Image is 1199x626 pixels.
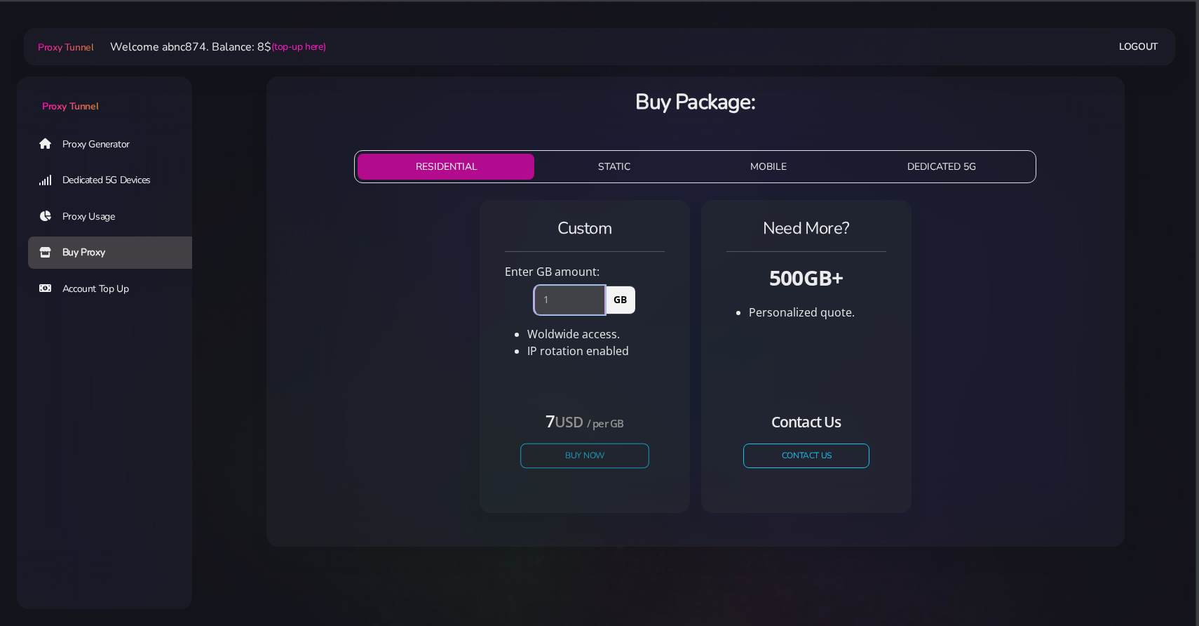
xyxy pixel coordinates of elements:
button: STATIC [540,154,687,180]
a: Proxy Tunnel [35,36,93,58]
h3: 500GB+ [726,263,886,292]
button: Buy Now [520,444,649,468]
a: (top-up here) [271,39,325,54]
a: Logout [1119,34,1158,60]
h4: 7 [522,409,648,432]
input: 0 [534,286,605,314]
iframe: Webchat Widget [1131,558,1181,608]
a: Proxy Generator [28,128,203,160]
li: Welcome abnc874. Balance: 8$ [93,39,325,55]
a: Buy Proxy [28,237,203,269]
a: Dedicated 5G Devices [28,164,203,197]
small: / per GB [587,416,624,430]
h4: Need More? [726,217,886,240]
h3: Buy Package: [278,88,1113,116]
small: Contact Us [771,412,841,432]
div: Enter GB amount: [496,263,673,280]
button: MOBILE [693,154,844,180]
span: GB [604,286,635,314]
a: CONTACT US [743,444,869,468]
li: IP rotation enabled [527,342,665,359]
a: Proxy Tunnel [17,76,192,114]
button: RESIDENTIAL [358,154,535,180]
button: DEDICATED 5G [850,154,1034,180]
span: Proxy Tunnel [42,100,98,113]
li: Woldwide access. [527,326,665,342]
h4: Custom [505,217,665,240]
a: Account Top Up [28,273,203,305]
small: USD [555,412,583,432]
span: Proxy Tunnel [38,41,93,54]
li: Personalized quote. [749,304,886,321]
a: Proxy Usage [28,201,203,233]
